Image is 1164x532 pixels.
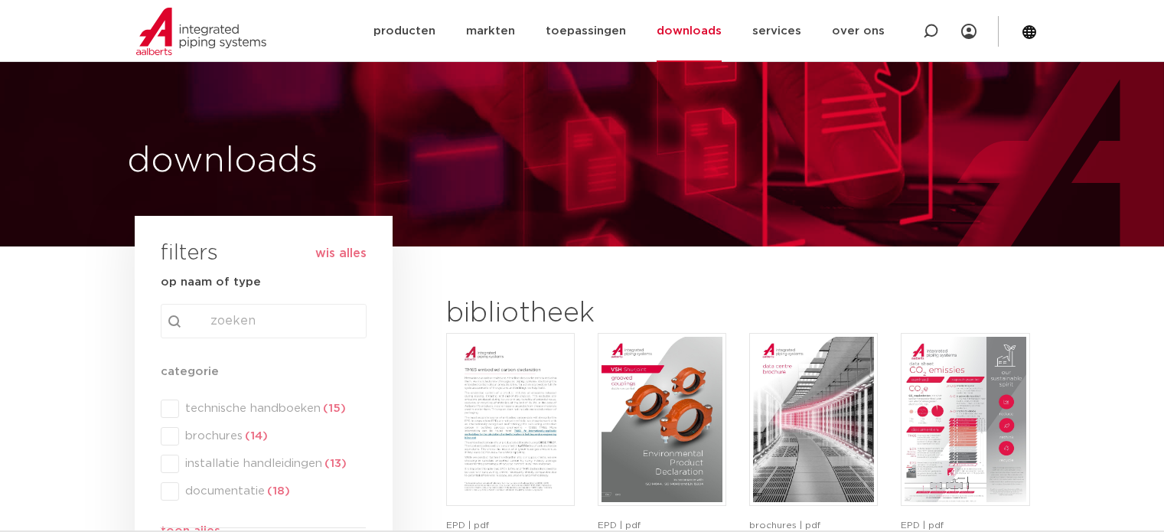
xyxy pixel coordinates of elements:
span: EPD | pdf [901,521,944,530]
span: EPD | pdf [446,521,489,530]
img: DataCenter_A4Brochure-5011610-2025_1.0_Pegler-UK-pdf.jpg [753,337,874,502]
img: NL-Carbon-data-help-sheet-pdf.jpg [905,337,1025,502]
span: brochures | pdf [749,521,820,530]
img: TM65-Embodied-Carbon-Declaration-pdf.jpg [450,337,571,502]
span: EPD | pdf [598,521,641,530]
h3: filters [161,236,218,273]
img: VSH-Shurjoint-Grooved-Couplings_A4EPD_5011512_EN-pdf.jpg [602,337,722,502]
h1: downloads [127,137,575,186]
h2: bibliotheek [446,295,719,332]
strong: op naam of type [161,276,261,288]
